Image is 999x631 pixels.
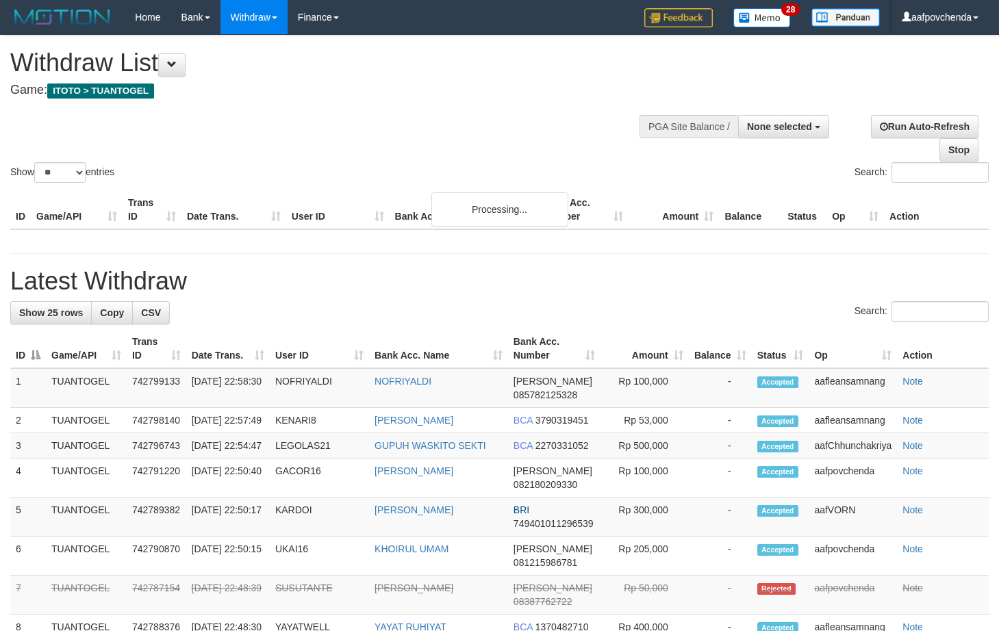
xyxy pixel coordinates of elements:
a: CSV [132,301,170,324]
span: Accepted [757,544,798,556]
a: GUPUH WASKITO SEKTI [375,440,486,451]
td: [DATE] 22:50:40 [186,459,270,498]
span: BCA [514,440,533,451]
span: Rejected [757,583,796,595]
td: SUSUTANTE [270,576,369,615]
span: Copy 08387762722 to clipboard [514,596,572,607]
a: Stop [939,138,978,162]
a: KHOIRUL UMAM [375,543,448,554]
td: aafleansamnang [809,368,897,408]
td: [DATE] 22:58:30 [186,368,270,408]
a: [PERSON_NAME] [375,415,453,426]
th: Bank Acc. Name [390,190,539,229]
td: aafpovchenda [809,459,897,498]
a: Run Auto-Refresh [871,115,978,138]
td: 742787154 [127,576,186,615]
td: Rp 53,000 [600,408,689,433]
div: Processing... [431,192,568,227]
td: 742799133 [127,368,186,408]
span: [PERSON_NAME] [514,376,592,387]
span: Copy 2270331052 to clipboard [535,440,589,451]
td: 4 [10,459,46,498]
span: Accepted [757,441,798,452]
div: PGA Site Balance / [640,115,738,138]
td: GACOR16 [270,459,369,498]
img: panduan.png [811,8,880,27]
label: Search: [855,162,989,183]
td: 5 [10,498,46,537]
th: Balance: activate to sort column ascending [689,329,752,368]
td: TUANTOGEL [46,537,127,576]
th: Bank Acc. Name: activate to sort column ascending [369,329,508,368]
td: - [689,459,752,498]
h4: Game: [10,83,653,97]
td: Rp 300,000 [600,498,689,537]
a: Note [902,465,923,476]
td: 742796743 [127,433,186,459]
td: - [689,537,752,576]
td: NOFRIYALDI [270,368,369,408]
td: [DATE] 22:50:15 [186,537,270,576]
img: MOTION_logo.png [10,7,114,27]
select: Showentries [34,162,86,183]
th: Op: activate to sort column ascending [809,329,897,368]
span: Show 25 rows [19,307,83,318]
a: Note [902,543,923,554]
a: NOFRIYALDI [375,376,431,387]
input: Search: [891,162,989,183]
a: Note [902,582,923,593]
td: 3 [10,433,46,459]
th: Status [782,190,826,229]
span: Copy 3790319451 to clipboard [535,415,589,426]
td: aafVORN [809,498,897,537]
span: 28 [781,3,800,16]
th: Trans ID: activate to sort column ascending [127,329,186,368]
span: BCA [514,415,533,426]
span: Copy 085782125328 to clipboard [514,389,577,400]
span: [PERSON_NAME] [514,465,592,476]
td: TUANTOGEL [46,459,127,498]
th: Trans ID [123,190,181,229]
td: Rp 100,000 [600,459,689,498]
th: User ID [286,190,390,229]
span: Copy 749401011296539 to clipboard [514,518,594,529]
a: [PERSON_NAME] [375,582,453,593]
a: Note [902,376,923,387]
input: Search: [891,301,989,322]
a: Note [902,415,923,426]
td: aafleansamnang [809,408,897,433]
td: - [689,576,752,615]
td: Rp 50,000 [600,576,689,615]
td: KENARI8 [270,408,369,433]
span: None selected [747,121,812,132]
td: [DATE] 22:57:49 [186,408,270,433]
td: TUANTOGEL [46,368,127,408]
th: Amount [629,190,719,229]
td: aafpovchenda [809,576,897,615]
td: [DATE] 22:48:39 [186,576,270,615]
span: [PERSON_NAME] [514,543,592,554]
td: - [689,408,752,433]
td: 742790870 [127,537,186,576]
th: Amount: activate to sort column ascending [600,329,689,368]
td: TUANTOGEL [46,576,127,615]
td: TUANTOGEL [46,408,127,433]
td: Rp 100,000 [600,368,689,408]
td: - [689,368,752,408]
td: [DATE] 22:50:17 [186,498,270,537]
th: Op [826,190,884,229]
th: User ID: activate to sort column ascending [270,329,369,368]
th: Game/API [31,190,123,229]
span: Copy 081215986781 to clipboard [514,557,577,568]
h1: Latest Withdraw [10,268,989,295]
th: Bank Acc. Number: activate to sort column ascending [508,329,600,368]
span: ITOTO > TUANTOGEL [47,83,154,99]
span: Accepted [757,466,798,478]
td: LEGOLAS21 [270,433,369,459]
span: Accepted [757,415,798,427]
td: - [689,433,752,459]
th: ID [10,190,31,229]
td: [DATE] 22:54:47 [186,433,270,459]
td: Rp 205,000 [600,537,689,576]
td: KARDOI [270,498,369,537]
